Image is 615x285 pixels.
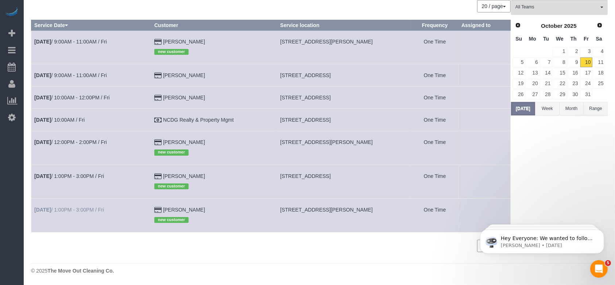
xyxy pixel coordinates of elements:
[280,207,373,213] span: [STREET_ADDRESS][PERSON_NAME]
[512,79,525,89] a: 19
[411,131,458,165] td: Frequency
[151,87,277,109] td: Customer
[277,198,411,232] td: Service location
[34,95,110,100] a: [DATE]/ 10:00AM - 12:00PM / Fri
[47,268,114,274] strong: The Move Out Cleaning Co.
[31,30,151,64] td: Schedule date
[277,20,411,30] th: Service location
[34,207,51,213] b: [DATE]
[280,173,330,179] span: [STREET_ADDRESS]
[34,173,104,179] a: [DATE]/ 1:00PM - 3:00PM / Fri
[515,36,522,42] span: Sunday
[459,20,511,30] th: Assigned to
[154,140,162,145] i: Credit Card Payment
[31,64,151,87] td: Schedule date
[590,260,608,278] iframe: Intercom live chat
[459,87,511,109] td: Assigned to
[154,174,162,179] i: Credit Card Payment
[34,72,51,78] b: [DATE]
[469,214,615,265] iframe: Intercom notifications message
[154,217,189,223] span: new customer
[163,117,234,123] a: NCDG Realty & Property Mgmt
[411,198,458,232] td: Frequency
[540,90,552,99] a: 28
[31,198,151,232] td: Schedule date
[154,95,162,100] i: Credit Card Payment
[526,79,539,89] a: 20
[515,4,599,10] span: All Teams
[280,72,330,78] span: [STREET_ADDRESS]
[459,109,511,131] td: Assigned to
[511,102,535,115] button: [DATE]
[34,139,51,145] b: [DATE]
[540,57,552,67] a: 7
[595,20,605,31] a: Next
[411,30,458,64] td: Frequency
[163,95,205,100] a: [PERSON_NAME]
[154,39,162,45] i: Credit Card Payment
[593,57,605,67] a: 11
[154,49,189,55] span: new customer
[580,90,592,99] a: 31
[580,79,592,89] a: 24
[553,68,566,78] a: 15
[277,30,411,64] td: Service location
[459,30,511,64] td: Assigned to
[151,198,277,232] td: Customer
[154,118,162,123] i: Check Payment
[277,131,411,165] td: Service location
[32,21,125,100] span: Hey Everyone: We wanted to follow up and let you know we have been closely monitoring the account...
[34,72,107,78] a: [DATE]/ 9:00AM - 11:00AM / Fri
[584,36,589,42] span: Friday
[459,198,511,232] td: Assigned to
[280,117,330,123] span: [STREET_ADDRESS]
[459,64,511,87] td: Assigned to
[526,68,539,78] a: 13
[543,36,549,42] span: Tuesday
[151,165,277,198] td: Customer
[4,7,19,18] a: Automaid Logo
[277,165,411,198] td: Service location
[32,28,126,35] p: Message from Ellie, sent 2d ago
[280,95,330,100] span: [STREET_ADDRESS]
[154,149,189,155] span: new customer
[596,36,602,42] span: Saturday
[553,79,566,89] a: 22
[154,208,162,213] i: Credit Card Payment
[459,131,511,165] td: Assigned to
[526,57,539,67] a: 6
[512,68,525,78] a: 12
[526,90,539,99] a: 27
[411,64,458,87] td: Frequency
[535,102,559,115] button: Week
[513,20,523,31] a: Prev
[541,23,562,29] span: October
[154,73,162,78] i: Credit Card Payment
[580,57,592,67] a: 10
[34,173,51,179] b: [DATE]
[151,30,277,64] td: Customer
[593,79,605,89] a: 25
[154,183,189,189] span: new customer
[31,165,151,198] td: Schedule date
[163,207,205,213] a: [PERSON_NAME]
[151,64,277,87] td: Customer
[593,68,605,78] a: 18
[411,20,458,30] th: Frequency
[580,47,592,57] a: 3
[163,173,205,179] a: [PERSON_NAME]
[151,131,277,165] td: Customer
[540,79,552,89] a: 21
[31,87,151,109] td: Schedule date
[512,90,525,99] a: 26
[556,36,564,42] span: Wednesday
[553,47,566,57] a: 1
[540,68,552,78] a: 14
[34,39,51,45] b: [DATE]
[277,64,411,87] td: Service location
[564,23,576,29] span: 2025
[277,87,411,109] td: Service location
[34,207,104,213] a: [DATE]/ 1:00PM - 3:00PM / Fri
[151,20,277,30] th: Customer
[512,57,525,67] a: 5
